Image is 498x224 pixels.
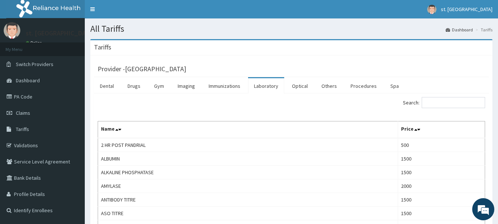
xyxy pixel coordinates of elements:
td: 500 [398,138,485,152]
h3: Provider - [GEOGRAPHIC_DATA] [98,66,186,72]
span: We're online! [43,66,102,140]
th: Price [398,121,485,138]
h1: All Tariffs [90,24,492,34]
textarea: Type your message and hit 'Enter' [4,147,140,173]
a: Drugs [122,78,146,94]
span: Switch Providers [16,61,53,68]
div: Minimize live chat window [121,4,139,21]
a: Spa [384,78,405,94]
td: 2 HR POST PANDRIAL [98,138,398,152]
a: Optical [286,78,314,94]
td: AMYLASE [98,179,398,193]
a: Imaging [172,78,201,94]
a: Procedures [345,78,383,94]
td: 1500 [398,207,485,220]
input: Search: [422,97,485,108]
th: Name [98,121,398,138]
label: Search: [403,97,485,108]
a: Others [316,78,343,94]
a: Dashboard [446,27,473,33]
img: User Image [427,5,436,14]
p: st. [GEOGRAPHIC_DATA] [26,30,95,37]
a: Dental [94,78,120,94]
span: Dashboard [16,77,40,84]
td: ALKALINE PHOSPHATASE [98,166,398,179]
span: Tariffs [16,126,29,132]
a: Online [26,40,43,45]
a: Immunizations [203,78,246,94]
td: 2000 [398,179,485,193]
div: Chat with us now [38,41,124,51]
td: 1500 [398,166,485,179]
a: Laboratory [248,78,284,94]
img: User Image [4,22,20,39]
img: d_794563401_company_1708531726252_794563401 [14,37,30,55]
h3: Tariffs [94,44,111,51]
span: Claims [16,110,30,116]
td: ASO TITRE [98,207,398,220]
span: st. [GEOGRAPHIC_DATA] [441,6,492,13]
td: 1500 [398,152,485,166]
td: ANTIBODY TITRE [98,193,398,207]
li: Tariffs [474,27,492,33]
td: ALBUMIN [98,152,398,166]
td: 1500 [398,193,485,207]
a: Gym [148,78,170,94]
